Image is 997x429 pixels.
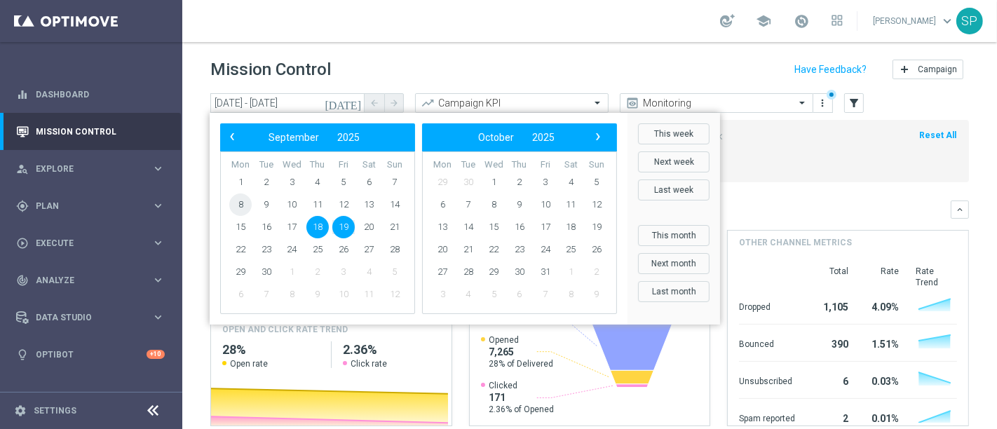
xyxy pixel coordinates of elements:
[431,261,454,283] span: 27
[224,128,405,147] bs-datepicker-navigation-view: ​ ​ ​
[16,348,29,361] i: lightbulb
[585,238,608,261] span: 26
[638,225,710,246] button: This month
[489,391,554,404] span: 171
[457,193,480,216] span: 7
[343,341,440,358] h2: 2.36%
[482,216,505,238] span: 15
[384,216,406,238] span: 21
[230,358,268,369] span: Open rate
[280,238,303,261] span: 24
[457,171,480,193] span: 30
[36,336,147,373] a: Optibot
[588,128,606,147] button: ›
[15,89,165,100] button: equalizer Dashboard
[15,275,165,286] div: track_changes Analyze keyboard_arrow_right
[421,96,435,110] i: trending_up
[534,238,557,261] span: 24
[469,128,523,147] button: October
[358,216,380,238] span: 20
[279,159,305,171] th: weekday
[358,193,380,216] span: 13
[865,332,899,354] div: 1.51%
[956,8,983,34] div: SP
[583,159,609,171] th: weekday
[332,193,355,216] span: 12
[34,407,76,415] a: Settings
[330,159,356,171] th: weekday
[739,294,795,317] div: Dropped
[365,93,384,113] button: arrow_back
[255,171,278,193] span: 2
[812,294,848,317] div: 1,105
[16,274,29,287] i: track_changes
[638,281,710,302] button: Last month
[415,93,609,113] ng-select: Campaign KPI
[36,276,151,285] span: Analyze
[323,93,365,114] button: [DATE]
[481,159,507,171] th: weekday
[384,171,406,193] span: 7
[532,159,558,171] th: weekday
[351,358,387,369] span: Click rate
[151,162,165,175] i: keyboard_arrow_right
[534,171,557,193] span: 3
[818,97,829,109] i: more_vert
[325,97,362,109] i: [DATE]
[812,406,848,428] div: 2
[431,216,454,238] span: 13
[532,132,555,143] span: 2025
[151,236,165,250] i: keyboard_arrow_right
[16,163,151,175] div: Explore
[16,200,29,212] i: gps_fixed
[625,96,639,110] i: preview
[36,76,165,113] a: Dashboard
[36,313,151,322] span: Data Studio
[255,238,278,261] span: 23
[15,200,165,212] button: gps_fixed Plan keyboard_arrow_right
[229,261,252,283] span: 29
[15,312,165,323] div: Data Studio keyboard_arrow_right
[482,171,505,193] span: 1
[489,346,553,358] span: 7,265
[15,238,165,249] button: play_circle_outline Execute keyboard_arrow_right
[151,273,165,287] i: keyboard_arrow_right
[305,159,331,171] th: weekday
[210,93,365,113] input: Select date range
[224,128,242,147] button: ‹
[558,159,584,171] th: weekday
[332,283,355,306] span: 10
[36,202,151,210] span: Plan
[534,283,557,306] span: 7
[151,311,165,324] i: keyboard_arrow_right
[523,128,564,147] button: 2025
[151,199,165,212] i: keyboard_arrow_right
[489,380,554,391] span: Clicked
[620,93,813,113] ng-select: Monitoring
[756,13,771,29] span: school
[482,261,505,283] span: 29
[507,159,533,171] th: weekday
[899,64,910,75] i: add
[15,126,165,137] div: Mission Control
[384,261,406,283] span: 5
[384,283,406,306] span: 12
[430,159,456,171] th: weekday
[534,216,557,238] span: 17
[431,283,454,306] span: 3
[280,171,303,193] span: 3
[36,113,165,150] a: Mission Control
[358,283,380,306] span: 11
[585,261,608,283] span: 2
[559,261,582,283] span: 1
[508,171,531,193] span: 2
[384,193,406,216] span: 14
[508,193,531,216] span: 9
[254,159,280,171] th: weekday
[638,151,710,172] button: Next week
[255,261,278,283] span: 30
[229,171,252,193] span: 1
[269,132,319,143] span: September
